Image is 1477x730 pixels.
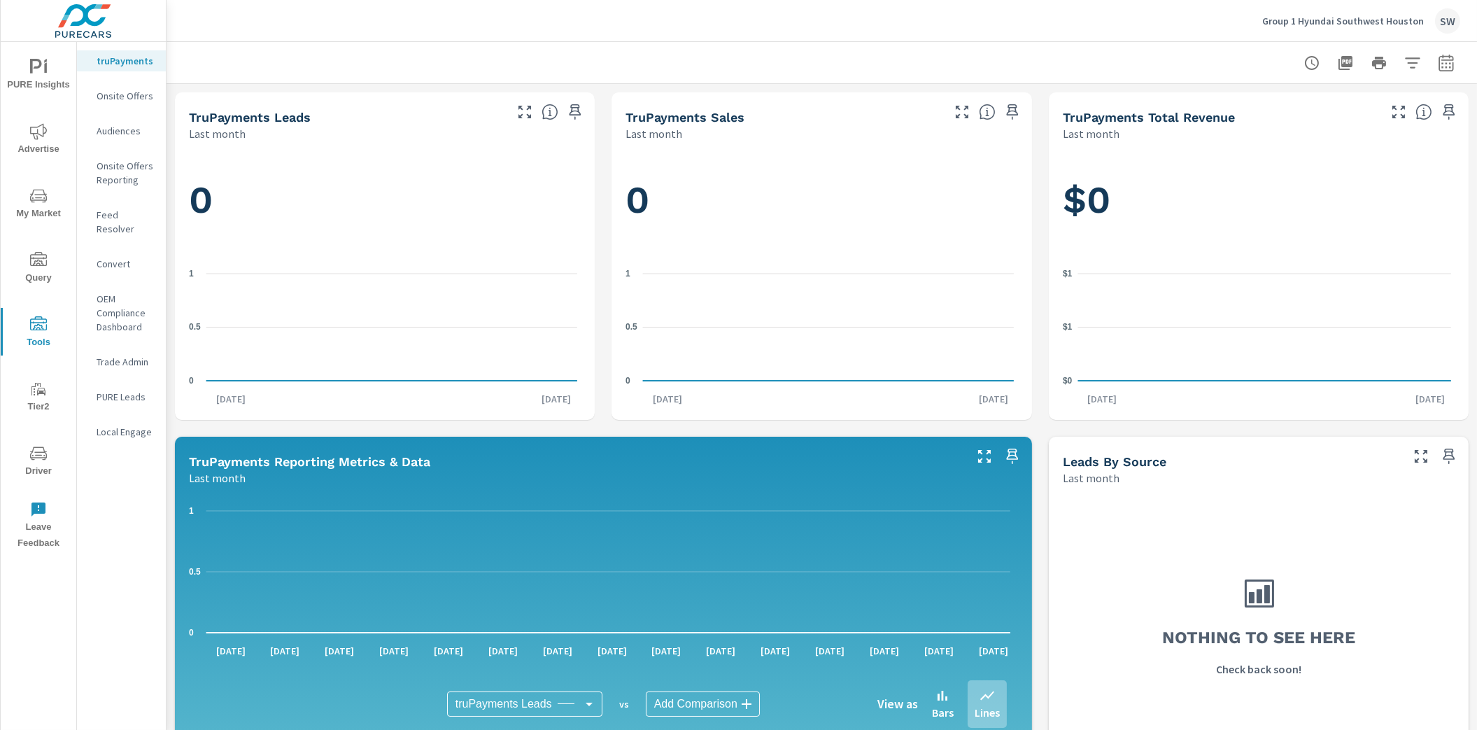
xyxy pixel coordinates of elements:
text: 0 [189,376,194,386]
div: Audiences [77,120,166,141]
text: 1 [189,506,194,516]
p: Trade Admin [97,355,155,369]
p: vs [602,698,646,710]
text: 0 [189,628,194,638]
text: 0.5 [626,322,637,332]
span: The number of truPayments leads. [542,104,558,120]
div: Onsite Offers Reporting [77,155,166,190]
button: "Export Report to PDF" [1331,49,1359,77]
p: [DATE] [914,644,963,658]
p: Onsite Offers [97,89,155,103]
button: Select Date Range [1432,49,1460,77]
span: Save this to your personalized report [1001,101,1024,123]
span: PURE Insights [5,59,72,93]
p: [DATE] [424,644,473,658]
p: Group 1 Hyundai Southwest Houston [1262,15,1424,27]
p: Check back soon! [1216,661,1301,678]
span: Add Comparison [654,697,737,711]
p: [DATE] [588,644,637,658]
p: Onsite Offers Reporting [97,159,155,187]
p: [DATE] [479,644,528,658]
p: Bars [932,704,954,721]
h1: 0 [626,176,1017,224]
p: [DATE] [805,644,854,658]
h1: 0 [189,176,581,224]
p: Last month [189,125,246,142]
span: truPayments Leads [455,697,552,711]
p: [DATE] [369,644,418,658]
p: [DATE] [1406,392,1455,406]
button: Make Fullscreen [951,101,973,123]
text: $1 [1063,269,1073,279]
text: $0 [1063,376,1073,386]
span: Save this to your personalized report [1001,445,1024,468]
p: [DATE] [532,392,581,406]
p: PURE Leads [97,390,155,404]
span: Save this to your personalized report [564,101,586,123]
p: [DATE] [969,644,1018,658]
span: Driver [5,445,72,479]
span: Number of sales matched to a truPayments lead. [Source: This data is sourced from the dealer's DM... [979,104,996,120]
h5: truPayments Total Revenue [1063,110,1235,125]
button: Make Fullscreen [1387,101,1410,123]
span: Tier2 [5,381,72,415]
p: [DATE] [260,644,309,658]
h1: $0 [1063,176,1455,224]
p: Local Engage [97,425,155,439]
p: Convert [97,257,155,271]
p: [DATE] [696,644,745,658]
div: truPayments Leads [447,692,602,717]
div: nav menu [1,42,76,557]
p: [DATE] [643,392,692,406]
button: Print Report [1365,49,1393,77]
button: Make Fullscreen [973,445,996,468]
div: Add Comparison [646,692,760,717]
span: Query [5,252,72,286]
p: Last month [626,125,682,142]
h5: Leads By Source [1063,454,1166,469]
h6: View as [877,697,918,711]
span: Leave Feedback [5,501,72,552]
p: Last month [1063,470,1119,486]
p: [DATE] [751,644,800,658]
div: Convert [77,253,166,274]
p: [DATE] [969,392,1018,406]
p: Lines [975,704,1000,721]
p: [DATE] [1077,392,1126,406]
button: Make Fullscreen [1410,445,1432,468]
p: Audiences [97,124,155,138]
text: 1 [189,269,194,279]
text: $1 [1063,322,1073,332]
h5: truPayments Sales [626,110,744,125]
span: Save this to your personalized report [1438,445,1460,468]
p: Last month [189,470,246,486]
h3: Nothing to see here [1162,626,1355,650]
span: Advertise [5,123,72,157]
p: [DATE] [642,644,691,658]
div: SW [1435,8,1460,34]
h5: truPayments Leads [189,110,311,125]
button: Apply Filters [1399,49,1427,77]
div: truPayments [77,50,166,71]
div: OEM Compliance Dashboard [77,288,166,337]
div: Local Engage [77,421,166,442]
div: Feed Resolver [77,204,166,239]
p: [DATE] [206,644,255,658]
p: [DATE] [315,644,364,658]
text: 0.5 [189,322,201,332]
button: Make Fullscreen [514,101,536,123]
div: PURE Leads [77,386,166,407]
span: Total revenue from sales matched to a truPayments lead. [Source: This data is sourced from the de... [1415,104,1432,120]
span: My Market [5,188,72,222]
div: Trade Admin [77,351,166,372]
div: Onsite Offers [77,85,166,106]
p: [DATE] [533,644,582,658]
p: Last month [1063,125,1119,142]
h5: truPayments Reporting Metrics & Data [189,454,430,469]
p: OEM Compliance Dashboard [97,292,155,334]
p: [DATE] [206,392,255,406]
span: Save this to your personalized report [1438,101,1460,123]
p: Feed Resolver [97,208,155,236]
text: 1 [626,269,630,279]
p: [DATE] [860,644,909,658]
